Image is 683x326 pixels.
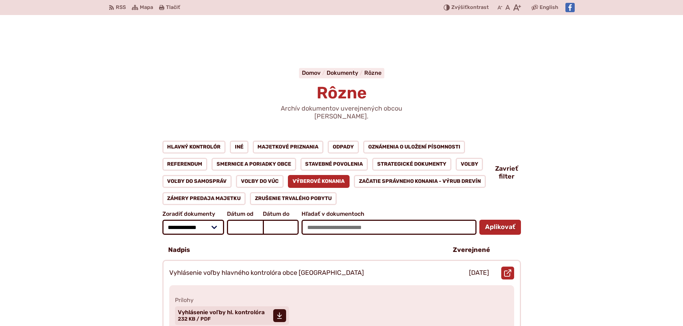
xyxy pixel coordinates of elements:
[236,175,284,188] a: Voľby do VÚC
[162,141,226,154] a: Hlavný kontrolór
[288,175,350,188] a: Výberové konania
[538,3,560,12] a: English
[162,175,232,188] a: Voľby do samospráv
[178,316,211,322] span: 232 KB / PDF
[302,211,476,217] span: Hľadať v dokumentoch
[363,141,465,154] a: Oznámenia o uložení písomnosti
[451,4,467,10] span: Zvýšiť
[327,69,358,76] span: Dokumenty
[302,220,476,235] input: Hľadať v dokumentoch
[253,141,324,154] a: Majetkové priznania
[495,165,518,180] span: Zavrieť filter
[166,5,180,11] span: Tlačiť
[302,69,327,76] a: Domov
[140,3,153,12] span: Mapa
[469,269,489,277] p: [DATE]
[168,246,190,254] p: Nadpis
[116,3,126,12] span: RSS
[162,220,224,235] select: Zoradiť dokumenty
[565,3,575,12] img: Prejsť na Facebook stránku
[178,310,265,315] span: Vyhlásenie voľby hl. kontrolóra
[354,175,486,188] a: Začatie správneho konania - výrub drevín
[453,246,490,254] p: Zverejnené
[263,211,299,217] span: Dátum do
[227,211,263,217] span: Dátum od
[300,158,368,171] a: Stavebné povolenia
[479,220,521,235] button: Aplikovať
[317,83,367,103] span: Rôzne
[175,297,508,303] span: Prílohy
[364,69,381,76] a: Rôzne
[302,69,321,76] span: Domov
[169,269,364,277] p: Vyhlásenie voľby hlavného kontrolóra obce [GEOGRAPHIC_DATA]
[451,5,489,11] span: kontrast
[256,105,428,120] p: Archív dokumentov uverejnených obcou [PERSON_NAME].
[456,158,483,171] a: Voľby
[227,220,263,235] input: Dátum od
[162,211,224,217] span: Zoradiť dokumenty
[328,141,359,154] a: Odpady
[175,306,289,325] a: Vyhlásenie voľby hl. kontrolóra 232 KB / PDF
[162,158,208,171] a: Referendum
[162,192,246,205] a: Zámery predaja majetku
[540,3,558,12] span: English
[230,141,248,154] a: Iné
[495,165,521,180] button: Zavrieť filter
[250,192,337,205] a: Zrušenie trvalého pobytu
[212,158,296,171] a: Smernice a poriadky obce
[263,220,299,235] input: Dátum do
[327,69,364,76] a: Dokumenty
[372,158,451,171] a: Strategické dokumenty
